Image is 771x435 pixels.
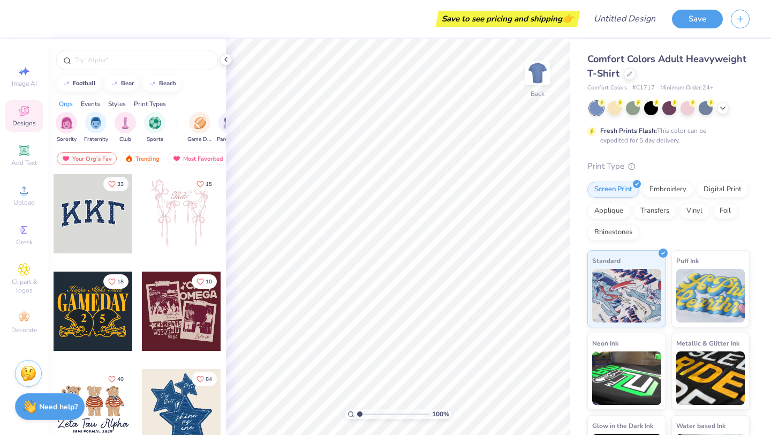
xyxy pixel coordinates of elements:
[592,420,653,431] span: Glow in the Dark Ink
[439,11,577,27] div: Save to see pricing and shipping
[56,112,77,144] div: filter for Sorority
[12,119,36,127] span: Designs
[600,126,732,145] div: This color can be expedited for 5 day delivery.
[119,117,131,129] img: Club Image
[13,198,35,207] span: Upload
[587,182,639,198] div: Screen Print
[676,420,725,431] span: Water based Ink
[117,279,124,284] span: 18
[223,117,236,129] img: Parent's Weekend Image
[110,80,119,87] img: trend_line.gif
[125,155,133,162] img: trending.gif
[562,12,574,25] span: 👉
[103,274,128,289] button: Like
[144,112,165,144] button: filter button
[192,274,217,289] button: Like
[57,152,117,165] div: Your Org's Fav
[147,136,163,144] span: Sports
[39,402,78,412] strong: Need help?
[432,409,449,419] span: 100 %
[531,89,545,99] div: Back
[206,182,212,187] span: 15
[84,112,108,144] div: filter for Fraternity
[587,84,627,93] span: Comfort Colors
[11,159,37,167] span: Add Text
[62,155,70,162] img: most_fav.gif
[62,80,71,87] img: trend_line.gif
[217,112,241,144] button: filter button
[168,152,228,165] div: Most Favorited
[103,372,128,386] button: Like
[192,177,217,191] button: Like
[527,62,548,84] img: Back
[56,112,77,144] button: filter button
[676,255,699,266] span: Puff Ink
[187,112,212,144] button: filter button
[592,337,618,349] span: Neon Ink
[587,160,750,172] div: Print Type
[149,117,161,129] img: Sports Image
[103,177,128,191] button: Like
[660,84,714,93] span: Minimum Order: 24 +
[676,269,745,322] img: Puff Ink
[81,99,100,109] div: Events
[74,55,211,65] input: Try "Alpha"
[148,80,157,87] img: trend_line.gif
[120,152,164,165] div: Trending
[587,224,639,241] div: Rhinestones
[84,136,108,144] span: Fraternity
[592,351,661,405] img: Neon Ink
[192,372,217,386] button: Like
[592,255,621,266] span: Standard
[187,112,212,144] div: filter for Game Day
[11,326,37,334] span: Decorate
[59,99,73,109] div: Orgs
[144,112,165,144] div: filter for Sports
[172,155,181,162] img: most_fav.gif
[12,79,37,88] span: Image AI
[217,136,241,144] span: Parent's Weekend
[108,99,126,109] div: Styles
[206,279,212,284] span: 10
[194,117,206,129] img: Game Day Image
[117,377,124,382] span: 40
[676,351,745,405] img: Metallic & Glitter Ink
[217,112,241,144] div: filter for Parent's Weekend
[134,99,166,109] div: Print Types
[676,337,739,349] span: Metallic & Glitter Ink
[672,10,723,28] button: Save
[5,277,43,295] span: Clipart & logos
[56,76,101,92] button: football
[121,80,134,86] div: bear
[187,136,212,144] span: Game Day
[587,52,746,80] span: Comfort Colors Adult Heavyweight T-Shirt
[632,84,655,93] span: # C1717
[84,112,108,144] button: filter button
[633,203,676,219] div: Transfers
[61,117,73,129] img: Sorority Image
[592,269,661,322] img: Standard
[73,80,96,86] div: football
[587,203,630,219] div: Applique
[206,377,212,382] span: 84
[16,238,33,246] span: Greek
[159,80,176,86] div: beach
[115,112,136,144] button: filter button
[713,203,738,219] div: Foil
[697,182,749,198] div: Digital Print
[600,126,657,135] strong: Fresh Prints Flash:
[115,112,136,144] div: filter for Club
[119,136,131,144] span: Club
[90,117,102,129] img: Fraternity Image
[57,136,77,144] span: Sorority
[679,203,709,219] div: Vinyl
[642,182,693,198] div: Embroidery
[104,76,139,92] button: bear
[117,182,124,187] span: 33
[142,76,181,92] button: beach
[585,8,664,29] input: Untitled Design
